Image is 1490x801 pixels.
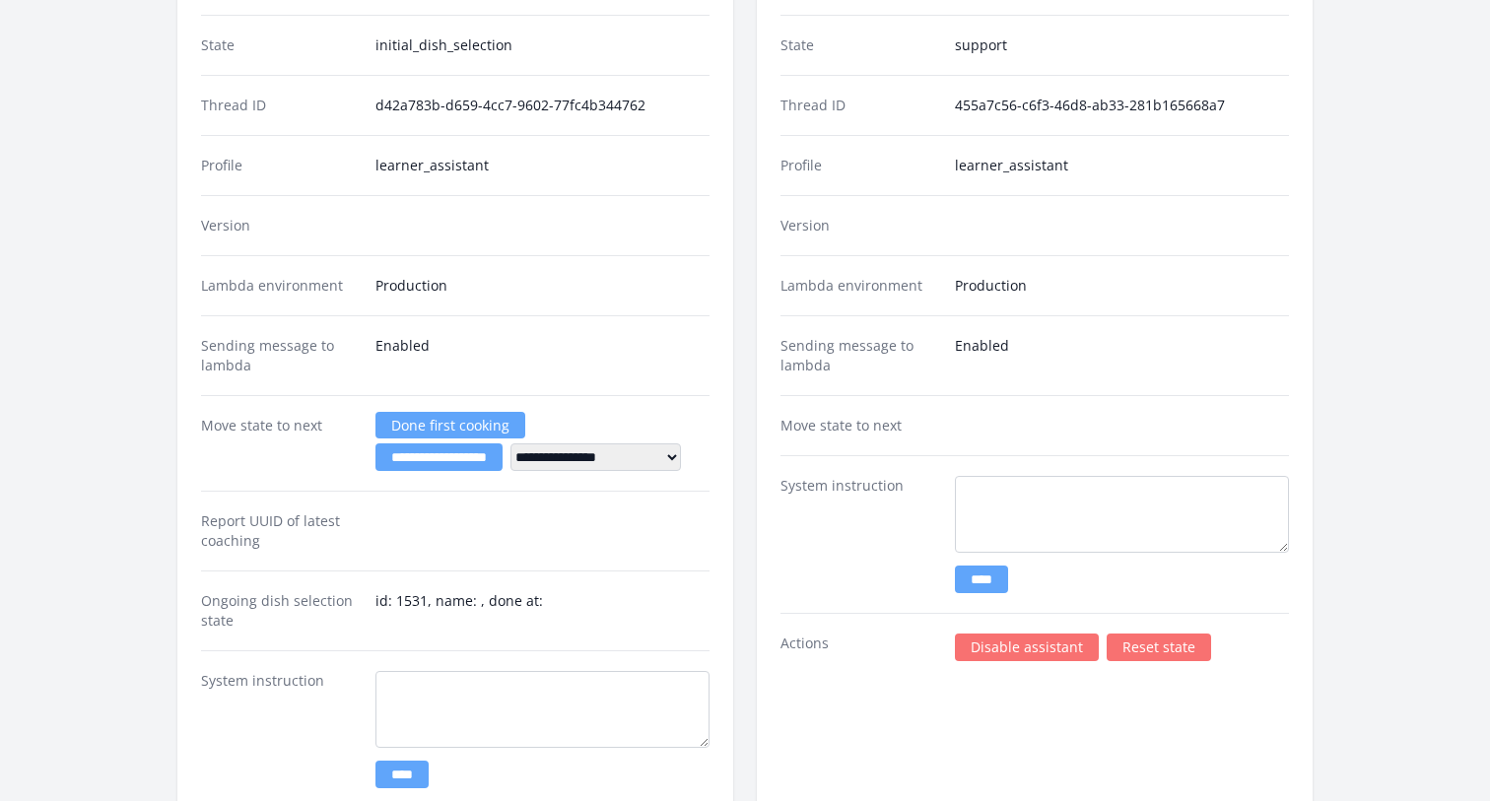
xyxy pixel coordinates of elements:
[780,276,939,296] dt: Lambda environment
[780,476,939,593] dt: System instruction
[201,336,360,375] dt: Sending message to lambda
[201,591,360,631] dt: Ongoing dish selection state
[201,96,360,115] dt: Thread ID
[201,511,360,551] dt: Report UUID of latest coaching
[780,634,939,661] dt: Actions
[1107,634,1211,661] a: Reset state
[780,216,939,235] dt: Version
[375,156,710,175] dd: learner_assistant
[375,35,710,55] dd: initial_dish_selection
[780,35,939,55] dt: State
[955,96,1289,115] dd: 455a7c56-c6f3-46d8-ab33-281b165668a7
[375,412,525,438] a: Done first cooking
[201,216,360,235] dt: Version
[375,276,710,296] dd: Production
[780,416,939,435] dt: Move state to next
[780,156,939,175] dt: Profile
[780,336,939,375] dt: Sending message to lambda
[955,35,1289,55] dd: support
[955,276,1289,296] dd: Production
[375,591,710,631] dd: id: 1531, name: , done at:
[955,336,1289,375] dd: Enabled
[201,276,360,296] dt: Lambda environment
[375,96,710,115] dd: d42a783b-d659-4cc7-9602-77fc4b344762
[201,671,360,788] dt: System instruction
[780,96,939,115] dt: Thread ID
[955,634,1099,661] a: Disable assistant
[201,35,360,55] dt: State
[375,336,710,375] dd: Enabled
[201,156,360,175] dt: Profile
[955,156,1289,175] dd: learner_assistant
[201,416,360,471] dt: Move state to next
